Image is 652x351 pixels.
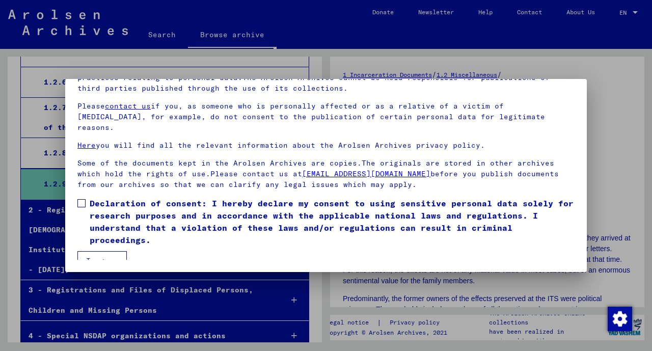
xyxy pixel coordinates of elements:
[90,197,575,246] span: Declaration of consent: I hereby declare my consent to using sensitive personal data solely for r...
[77,101,575,133] p: Please if you, as someone who is personally affected or as a relative of a victim of [MEDICAL_DAT...
[77,141,96,150] a: Here
[77,251,127,271] button: I agree
[608,307,632,331] img: Change consent
[77,140,575,151] p: you will find all the relevant information about the Arolsen Archives privacy policy.
[105,101,151,111] a: contact us
[607,306,632,331] div: Change consent
[77,158,575,190] p: Some of the documents kept in the Arolsen Archives are copies.The originals are stored in other a...
[302,169,430,178] a: [EMAIL_ADDRESS][DOMAIN_NAME]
